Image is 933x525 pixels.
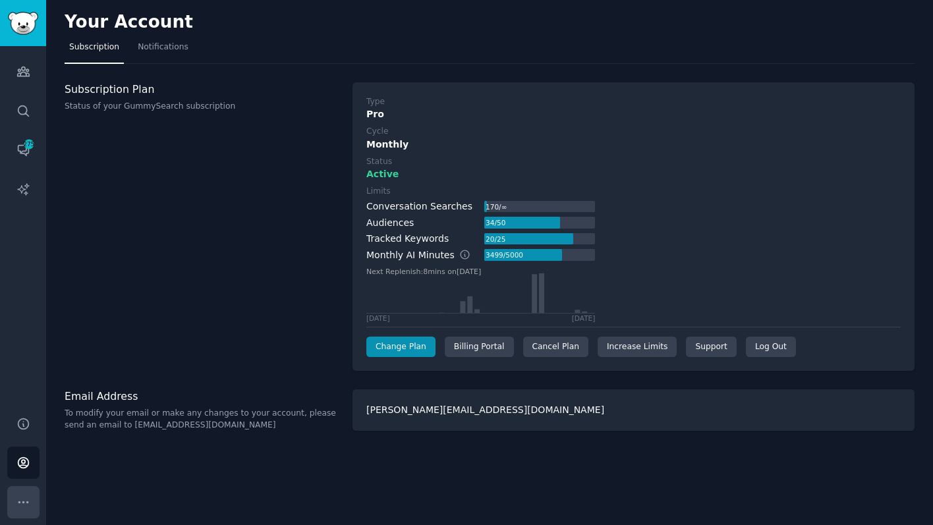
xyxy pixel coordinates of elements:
[366,232,449,246] div: Tracked Keywords
[523,337,588,358] div: Cancel Plan
[366,314,390,323] div: [DATE]
[366,186,391,198] div: Limits
[484,217,507,229] div: 34 / 50
[366,167,399,181] span: Active
[138,41,188,53] span: Notifications
[133,37,193,64] a: Notifications
[23,140,35,149] span: 275
[366,96,385,108] div: Type
[366,248,484,262] div: Monthly AI Minutes
[746,337,796,358] div: Log Out
[484,201,508,213] div: 170 / ∞
[366,216,414,230] div: Audiences
[8,12,38,35] img: GummySearch logo
[366,138,901,152] div: Monthly
[366,156,392,168] div: Status
[65,37,124,64] a: Subscription
[598,337,677,358] a: Increase Limits
[65,12,193,33] h2: Your Account
[445,337,514,358] div: Billing Portal
[572,314,596,323] div: [DATE]
[65,408,339,431] p: To modify your email or make any changes to your account, please send an email to [EMAIL_ADDRESS]...
[7,134,40,166] a: 275
[366,267,481,275] text: Next Replenish: 8 mins on [DATE]
[65,101,339,113] p: Status of your GummySearch subscription
[65,82,339,96] h3: Subscription Plan
[65,389,339,403] h3: Email Address
[366,107,901,121] div: Pro
[69,41,119,53] span: Subscription
[686,337,736,358] a: Support
[366,200,472,213] div: Conversation Searches
[353,389,915,431] div: [PERSON_NAME][EMAIL_ADDRESS][DOMAIN_NAME]
[484,233,507,245] div: 20 / 25
[366,337,436,358] a: Change Plan
[366,126,388,138] div: Cycle
[484,249,524,261] div: 3499 / 5000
